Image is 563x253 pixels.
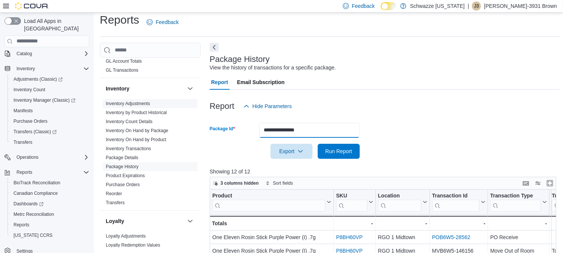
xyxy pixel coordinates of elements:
span: Feedback [352,2,375,10]
span: Inventory [17,66,35,72]
span: Transfers [106,200,125,206]
span: Inventory by Product Historical [106,110,167,116]
span: Run Report [325,148,352,155]
a: Inventory Manager (Classic) [11,96,78,105]
button: Transfers [8,137,92,148]
button: Transaction Id [432,192,485,211]
span: GL Account Totals [106,58,142,64]
span: Transfers (Classic) [11,127,89,136]
button: Enter fullscreen [545,179,554,188]
div: Location [378,192,421,199]
div: Totals [212,219,331,228]
a: Loyalty Adjustments [106,233,146,239]
button: Loyalty [186,217,195,226]
span: Purchase Orders [11,117,89,126]
span: Reports [14,168,89,177]
a: Transfers (Classic) [8,127,92,137]
a: Dashboards [8,199,92,209]
span: Manifests [11,106,89,115]
span: Inventory On Hand by Package [106,128,168,134]
img: Cova [15,2,49,10]
span: Inventory Count [11,85,89,94]
a: Canadian Compliance [11,189,61,198]
a: Inventory Transactions [106,146,151,151]
a: Inventory Count [11,85,48,94]
a: Inventory On Hand by Product [106,137,166,142]
button: BioTrack Reconciliation [8,178,92,188]
a: Loyalty Redemption Values [106,242,160,248]
a: Purchase Orders [106,182,140,187]
a: Package History [106,164,138,169]
button: Next [210,43,219,52]
span: Email Subscription [237,75,285,90]
span: Adjustments (Classic) [14,76,63,82]
a: Inventory On Hand by Package [106,128,168,133]
div: Product [212,192,325,211]
span: Loyalty Redemption Values [106,242,160,248]
a: Adjustments (Classic) [11,75,66,84]
button: Inventory [106,85,184,92]
div: Finance [100,57,201,78]
span: BioTrack Reconciliation [14,180,60,186]
span: Inventory Count [14,87,45,93]
div: SKU URL [336,192,367,211]
button: Sort fields [263,179,296,188]
span: Load All Apps in [GEOGRAPHIC_DATA] [21,17,89,32]
button: Catalog [14,49,35,58]
h3: Package History [210,55,270,64]
span: Package Details [106,155,138,161]
span: Reports [14,222,29,228]
h1: Reports [100,12,139,27]
a: Inventory by Product Historical [106,110,167,115]
input: Dark Mode [381,2,396,10]
span: Inventory [14,64,89,73]
span: Catalog [14,49,89,58]
span: Product Expirations [106,173,145,179]
span: Transfers [14,139,32,145]
span: Purchase Orders [106,182,140,188]
span: Transfers [11,138,89,147]
button: Run Report [318,144,360,159]
a: POB6W5-28562 [432,234,470,240]
button: Transaction Type [490,192,547,211]
div: - [336,219,373,228]
div: Inventory [100,99,201,210]
a: Transfers (Classic) [11,127,60,136]
button: Location [378,192,427,211]
span: Adjustments (Classic) [11,75,89,84]
button: Operations [14,153,42,162]
div: Transaction Id URL [432,192,479,211]
span: Catalog [17,51,32,57]
p: | [468,2,469,11]
span: Transfers (Classic) [14,129,57,135]
span: Inventory Manager (Classic) [11,96,89,105]
button: 3 columns hidden [210,179,262,188]
button: Reports [8,220,92,230]
div: Transaction Type [490,192,541,199]
div: View the history of transactions for a specific package. [210,64,336,72]
button: Purchase Orders [8,116,92,127]
h3: Inventory [106,85,129,92]
a: Transfers [106,200,125,205]
button: Hide Parameters [240,99,295,114]
span: 3 columns hidden [221,180,259,186]
p: Showing 12 of 12 [210,168,560,175]
span: Canadian Compliance [14,190,58,196]
button: Manifests [8,105,92,116]
button: Canadian Compliance [8,188,92,199]
a: Inventory Count Details [106,119,153,124]
h3: Report [210,102,234,111]
span: GL Transactions [106,67,138,73]
span: Hide Parameters [252,102,292,110]
div: RGO 1 Midtown [378,233,427,242]
button: Inventory Count [8,84,92,95]
h3: Loyalty [106,217,124,225]
button: Catalog [2,48,92,59]
div: Javon-3931 Brown [472,2,481,11]
button: Reports [14,168,35,177]
span: Purchase Orders [14,118,48,124]
a: Inventory Manager (Classic) [8,95,92,105]
button: [US_STATE] CCRS [8,230,92,241]
span: Inventory Transactions [106,146,151,152]
div: Transaction Type [490,192,541,211]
